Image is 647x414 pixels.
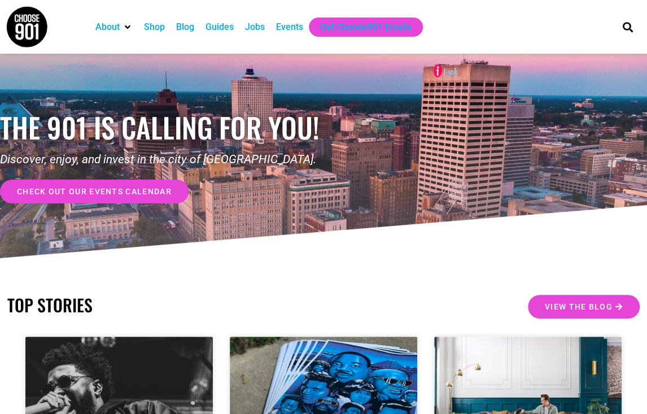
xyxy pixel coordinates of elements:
div: Search [618,18,637,36]
nav: Main nav [90,18,605,37]
a: Guides [206,20,234,34]
span: View the Blog [545,303,613,311]
h2: TOP STORIES [7,295,318,315]
a: Shop [144,20,165,34]
a: Blog [176,20,194,34]
a: Events [276,20,303,34]
a: Jobs [245,20,265,34]
a: View the Blog [528,295,640,319]
div: About [90,18,138,37]
a: About [95,20,120,34]
a: Get Choose901 Emails [320,20,412,34]
span: check out our events calendar [17,188,172,195]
